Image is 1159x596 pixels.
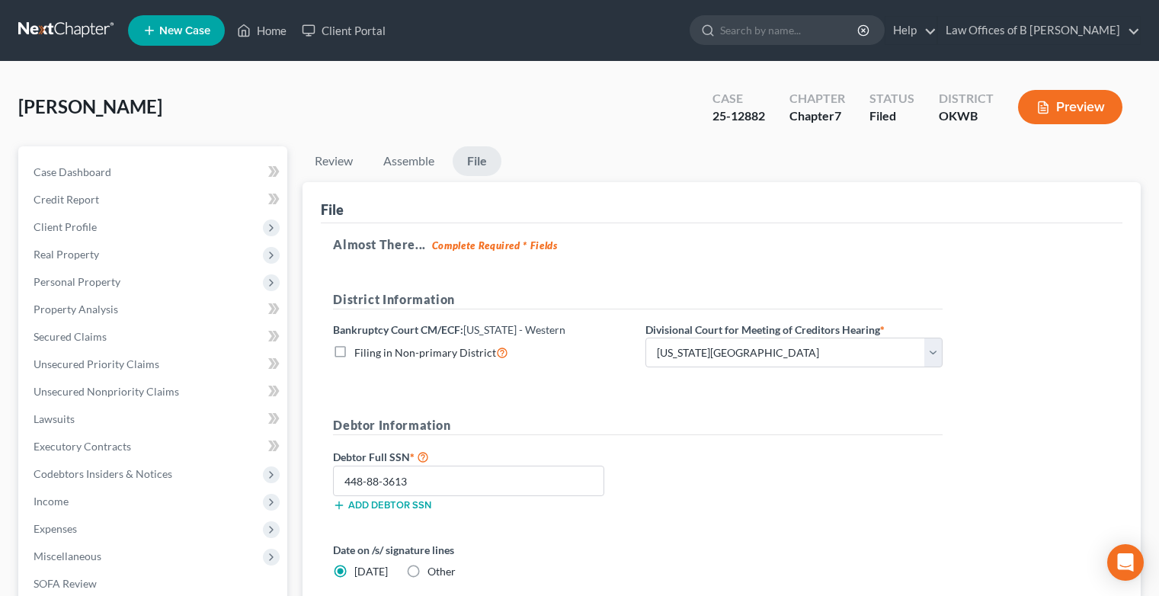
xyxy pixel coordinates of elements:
a: Unsecured Priority Claims [21,351,287,378]
span: SOFA Review [34,577,97,590]
a: Executory Contracts [21,433,287,460]
a: Client Portal [294,17,393,44]
span: Unsecured Nonpriority Claims [34,385,179,398]
span: Codebtors Insiders & Notices [34,467,172,480]
a: Law Offices of B [PERSON_NAME] [938,17,1140,44]
span: New Case [159,25,210,37]
a: File [453,146,501,176]
button: Add debtor SSN [333,499,431,511]
span: Credit Report [34,193,99,206]
span: Case Dashboard [34,165,111,178]
a: Property Analysis [21,296,287,323]
span: Unsecured Priority Claims [34,357,159,370]
h5: Debtor Information [333,416,943,435]
a: Case Dashboard [21,159,287,186]
div: Open Intercom Messenger [1107,544,1144,581]
div: OKWB [939,107,994,125]
a: Unsecured Nonpriority Claims [21,378,287,405]
span: [DATE] [354,565,388,578]
span: Executory Contracts [34,440,131,453]
label: Date on /s/ signature lines [333,542,630,558]
span: Property Analysis [34,303,118,316]
div: Chapter [789,107,845,125]
span: Secured Claims [34,330,107,343]
button: Preview [1018,90,1122,124]
label: Bankruptcy Court CM/ECF: [333,322,565,338]
div: Filed [869,107,914,125]
span: Real Property [34,248,99,261]
a: Secured Claims [21,323,287,351]
div: 25-12882 [712,107,765,125]
a: Lawsuits [21,405,287,433]
strong: Complete Required * Fields [432,239,558,252]
a: Credit Report [21,186,287,213]
span: Expenses [34,522,77,535]
label: Divisional Court for Meeting of Creditors Hearing [645,322,885,338]
span: Personal Property [34,275,120,288]
span: Lawsuits [34,412,75,425]
div: Status [869,90,914,107]
span: 7 [834,108,841,123]
span: Other [427,565,456,578]
a: Help [885,17,936,44]
a: Review [303,146,365,176]
div: Chapter [789,90,845,107]
span: Filing in Non-primary District [354,346,496,359]
div: District [939,90,994,107]
div: Case [712,90,765,107]
span: Miscellaneous [34,550,101,562]
label: Debtor Full SSN [325,447,638,466]
span: [PERSON_NAME] [18,95,162,117]
span: [US_STATE] - Western [463,323,565,336]
div: File [321,200,344,219]
input: Search by name... [720,16,860,44]
a: Home [229,17,294,44]
span: Income [34,495,69,508]
span: Client Profile [34,220,97,233]
input: XXX-XX-XXXX [333,466,604,496]
h5: Almost There... [333,236,1110,254]
h5: District Information [333,290,943,309]
a: Assemble [371,146,447,176]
